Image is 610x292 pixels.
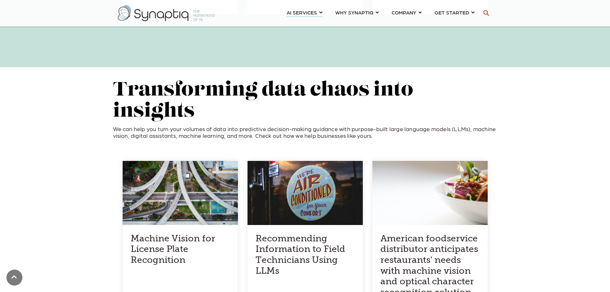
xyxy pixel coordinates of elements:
iframe: profile [3,9,100,59]
a: AI SERVICES [287,6,322,18]
a: Recommending Information to Field Technicians Using LLMs [256,233,355,276]
span: AI SERVICES [287,8,317,17]
span: WHY SYNAPTIQ [335,8,373,17]
a: Machine Vision for License Plate Recognition [131,233,230,265]
span: COMPANY [392,8,416,17]
a: COMPANY [392,6,422,18]
p: We can help you turn your volumes of data into predictive decision-making guidance with purpose-b... [113,125,497,139]
a: GET STARTED [435,6,475,18]
img: synaptiq logo-2 [118,5,215,21]
h2: Transforming data chaos into insights [113,80,497,122]
span: GET STARTED [435,8,469,17]
a: WHY SYNAPTIQ [335,6,379,18]
nav: menu [280,2,481,25]
iframe: Embedded CTA [272,38,339,54]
